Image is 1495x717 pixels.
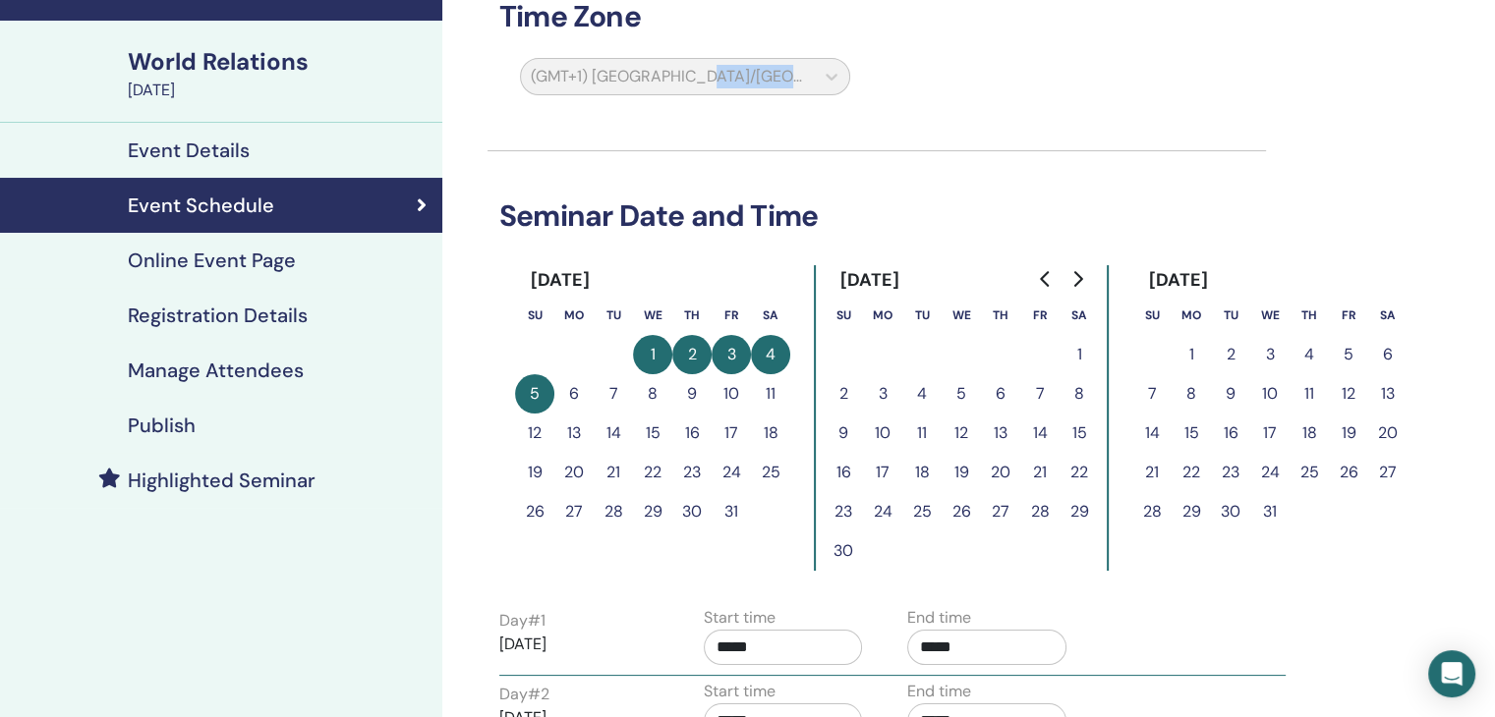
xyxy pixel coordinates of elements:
button: 23 [672,453,712,492]
th: Wednesday [1250,296,1290,335]
th: Wednesday [633,296,672,335]
h3: Seminar Date and Time [488,198,1266,234]
button: 30 [672,492,712,531]
label: Day # 2 [499,683,549,706]
button: 28 [594,492,633,531]
button: 8 [1172,374,1211,414]
button: 6 [554,374,594,414]
th: Monday [1172,296,1211,335]
div: [DATE] [515,265,606,296]
div: [DATE] [824,265,915,296]
button: 7 [1132,374,1172,414]
button: 6 [981,374,1020,414]
button: 3 [863,374,902,414]
button: 5 [515,374,554,414]
th: Saturday [1060,296,1099,335]
label: Start time [704,606,776,630]
th: Friday [712,296,751,335]
th: Monday [554,296,594,335]
button: 8 [1060,374,1099,414]
th: Sunday [515,296,554,335]
button: 20 [554,453,594,492]
button: 14 [1132,414,1172,453]
button: 30 [824,531,863,571]
h4: Highlighted Seminar [128,469,316,492]
button: 26 [515,492,554,531]
button: 13 [1368,374,1408,414]
button: 15 [1060,414,1099,453]
button: 30 [1211,492,1250,531]
button: 16 [1211,414,1250,453]
button: 11 [902,414,942,453]
button: 7 [594,374,633,414]
button: 17 [863,453,902,492]
th: Monday [863,296,902,335]
button: 10 [863,414,902,453]
button: 28 [1132,492,1172,531]
th: Friday [1020,296,1060,335]
button: 24 [1250,453,1290,492]
label: End time [907,680,971,703]
button: 13 [981,414,1020,453]
button: 22 [633,453,672,492]
button: 8 [633,374,672,414]
th: Tuesday [1211,296,1250,335]
button: 21 [1132,453,1172,492]
button: 21 [1020,453,1060,492]
button: 1 [633,335,672,374]
button: 2 [824,374,863,414]
button: 29 [633,492,672,531]
button: 9 [824,414,863,453]
div: [DATE] [128,79,431,102]
button: 28 [1020,492,1060,531]
button: 4 [902,374,942,414]
button: 16 [824,453,863,492]
h4: Event Schedule [128,193,274,217]
button: 18 [902,453,942,492]
button: 18 [751,414,790,453]
button: 22 [1172,453,1211,492]
button: 14 [594,414,633,453]
button: 4 [751,335,790,374]
button: 18 [1290,414,1329,453]
button: 31 [712,492,751,531]
button: 4 [1290,335,1329,374]
th: Sunday [1132,296,1172,335]
button: 5 [1329,335,1368,374]
th: Wednesday [942,296,981,335]
button: 12 [1329,374,1368,414]
button: 2 [672,335,712,374]
th: Saturday [1368,296,1408,335]
button: 25 [1290,453,1329,492]
button: 3 [712,335,751,374]
button: 22 [1060,453,1099,492]
button: 27 [981,492,1020,531]
h4: Registration Details [128,303,308,327]
button: 9 [1211,374,1250,414]
button: 31 [1250,492,1290,531]
th: Sunday [824,296,863,335]
button: 24 [712,453,751,492]
button: 26 [1329,453,1368,492]
button: 13 [554,414,594,453]
button: 12 [942,414,981,453]
div: [DATE] [1132,265,1224,296]
h4: Publish [128,414,196,437]
button: 19 [515,453,554,492]
button: 10 [712,374,751,414]
button: 20 [1368,414,1408,453]
button: 19 [942,453,981,492]
button: 23 [1211,453,1250,492]
label: End time [907,606,971,630]
button: 23 [824,492,863,531]
th: Thursday [981,296,1020,335]
button: 12 [515,414,554,453]
button: 17 [1250,414,1290,453]
th: Thursday [1290,296,1329,335]
h4: Event Details [128,138,250,162]
button: 19 [1329,414,1368,453]
th: Thursday [672,296,712,335]
th: Tuesday [902,296,942,335]
button: 11 [751,374,790,414]
button: Go to previous month [1030,259,1062,299]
